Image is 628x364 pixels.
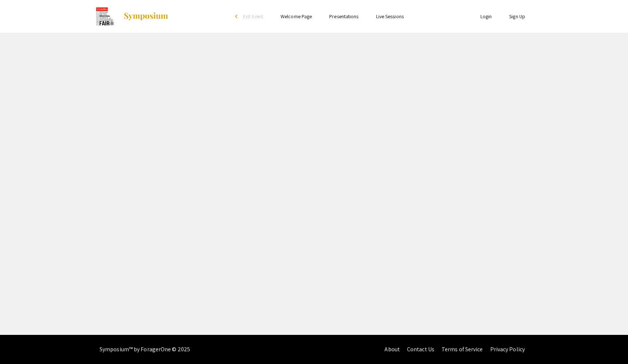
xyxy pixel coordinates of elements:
a: Login [480,13,492,20]
a: Sign Up [509,13,525,20]
a: Privacy Policy [490,345,525,353]
a: Live Sessions [376,13,404,20]
a: About [385,345,400,353]
a: CoorsTek Denver Metro Regional Science and Engineering Fair [94,7,169,25]
a: Welcome Page [281,13,312,20]
span: Exit Event [243,13,263,20]
a: Terms of Service [442,345,483,353]
a: Contact Us [407,345,434,353]
img: CoorsTek Denver Metro Regional Science and Engineering Fair [94,7,116,25]
iframe: Chat [597,331,623,359]
a: Presentations [329,13,358,20]
div: Symposium™ by ForagerOne © 2025 [100,335,190,364]
img: Symposium by ForagerOne [123,12,169,21]
div: arrow_back_ios [235,14,239,19]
